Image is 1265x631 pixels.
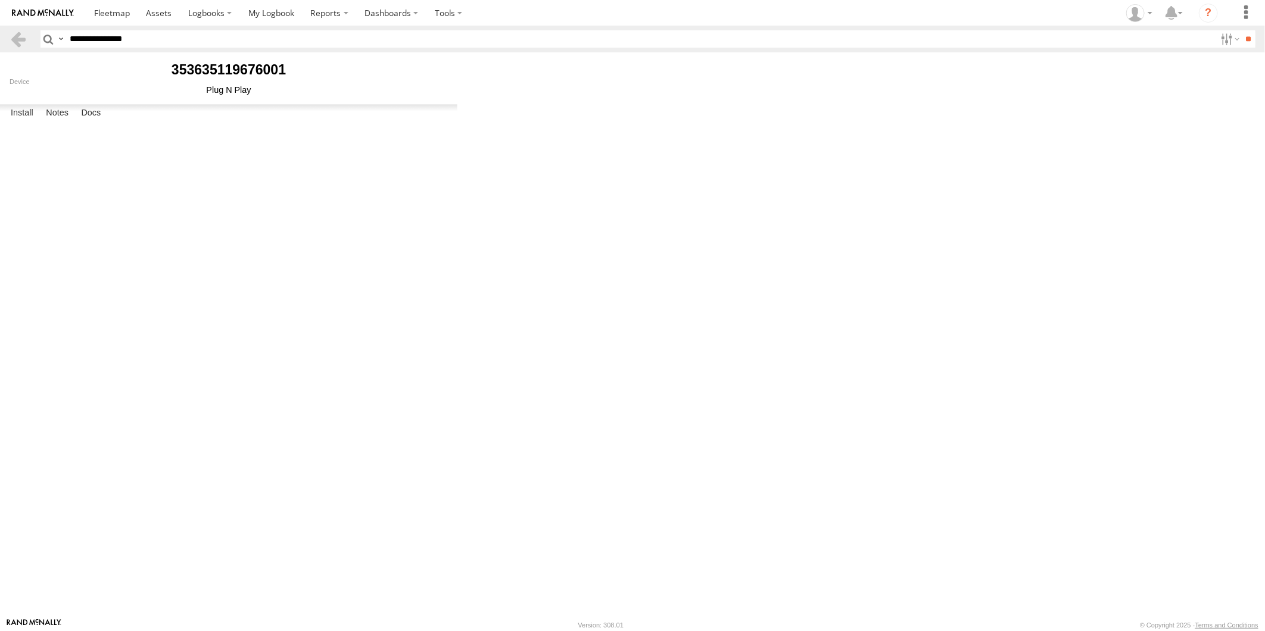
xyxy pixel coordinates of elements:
[1216,30,1242,48] label: Search Filter Options
[10,85,448,95] div: Plug N Play
[75,105,107,121] label: Docs
[578,621,624,629] div: Version: 308.01
[172,62,286,77] b: 353635119676001
[1195,621,1258,629] a: Terms and Conditions
[7,619,61,631] a: Visit our Website
[1140,621,1258,629] div: © Copyright 2025 -
[10,30,27,48] a: Back to previous Page
[40,105,74,121] label: Notes
[1122,4,1157,22] div: Zarni Lwin
[1199,4,1218,23] i: ?
[5,105,39,121] label: Install
[12,9,74,17] img: rand-logo.svg
[10,78,448,85] div: Device
[56,30,66,48] label: Search Query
